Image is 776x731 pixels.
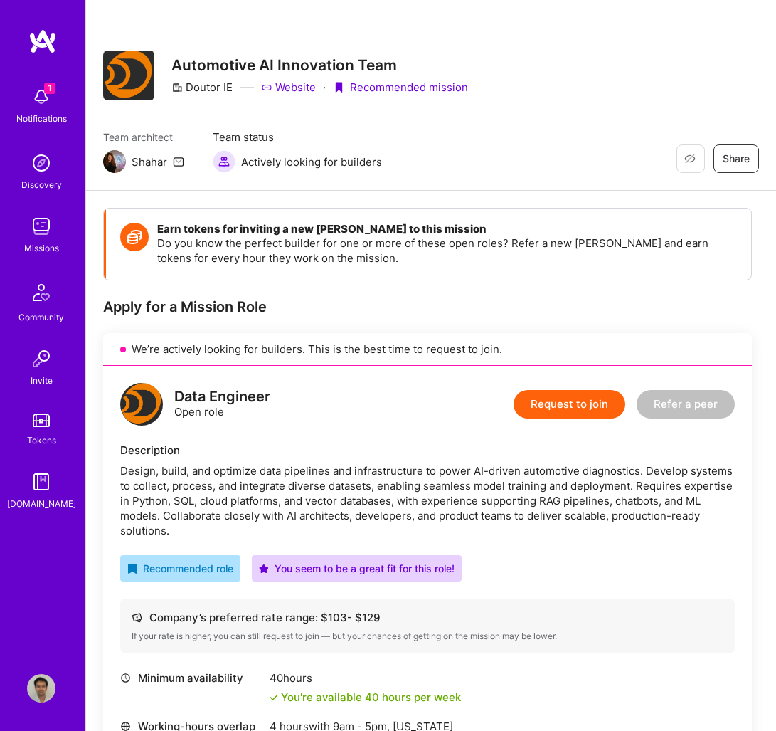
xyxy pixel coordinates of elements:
[16,111,67,126] div: Notifications
[27,212,55,241] img: teamwork
[27,674,55,703] img: User Avatar
[514,390,625,419] button: Request to join
[103,130,184,144] span: Team architect
[132,610,723,625] div: Company’s preferred rate range: $ 103 - $ 129
[120,673,131,683] i: icon Clock
[31,373,53,388] div: Invite
[213,150,235,173] img: Actively looking for builders
[684,153,696,164] i: icon EyeClosed
[120,670,262,685] div: Minimum availability
[132,612,142,623] i: icon Cash
[173,156,184,167] i: icon Mail
[713,144,759,173] button: Share
[259,561,455,576] div: You seem to be a great fit for this role!
[120,223,149,251] img: Token icon
[171,80,233,95] div: Doutor IE
[27,83,55,111] img: bell
[132,154,167,169] div: Shahar
[27,433,56,448] div: Tokens
[261,80,316,95] a: Website
[27,149,55,177] img: discovery
[24,275,58,310] img: Community
[27,345,55,373] img: Invite
[241,154,382,169] span: Actively looking for builders
[33,414,50,427] img: tokens
[157,223,737,236] h4: Earn tokens for inviting a new [PERSON_NAME] to this mission
[171,56,468,74] h3: Automotive AI Innovation Team
[103,298,752,316] div: Apply for a Mission Role
[23,674,59,703] a: User Avatar
[21,177,62,192] div: Discovery
[333,80,468,95] div: Recommended mission
[7,496,76,511] div: [DOMAIN_NAME]
[174,389,270,419] div: Open role
[171,82,183,93] i: icon CompanyGray
[24,241,59,256] div: Missions
[28,28,57,54] img: logo
[120,383,163,426] img: logo
[333,82,344,93] i: icon PurpleRibbon
[213,130,382,144] span: Team status
[103,333,752,366] div: We’re actively looking for builders. This is the best time to request to join.
[132,631,723,642] div: If your rate is higher, you can still request to join — but your chances of getting on the missio...
[120,463,735,538] div: Design, build, and optimize data pipelines and infrastructure to power AI-driven automotive diagn...
[174,389,270,404] div: Data Engineer
[270,690,461,705] div: You're available 40 hours per week
[127,561,233,576] div: Recommended role
[103,150,126,173] img: Team Architect
[723,152,750,166] span: Share
[44,83,55,94] span: 1
[323,80,326,95] div: ·
[27,468,55,496] img: guide book
[157,236,737,265] p: Do you know the perfect builder for one or more of these open roles? Refer a new [PERSON_NAME] an...
[270,670,461,685] div: 40 hours
[103,51,154,100] img: Company Logo
[259,564,269,574] i: icon PurpleStar
[120,443,735,458] div: Description
[270,693,278,702] i: icon Check
[637,390,735,419] button: Refer a peer
[18,310,64,325] div: Community
[127,564,137,574] i: icon RecommendedBadge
